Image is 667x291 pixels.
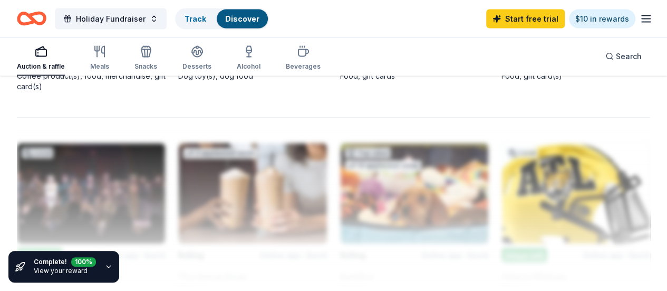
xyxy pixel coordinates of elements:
div: Desserts [182,62,211,71]
button: Alcohol [237,41,260,76]
button: TrackDiscover [175,8,269,30]
button: Beverages [286,41,321,76]
span: Search [616,50,642,63]
div: Beverages [286,62,321,71]
div: Auction & raffle [17,62,65,71]
button: Auction & raffle [17,41,65,76]
span: Holiday Fundraiser [76,13,146,25]
div: Food, gift cards [340,71,489,81]
div: Complete! [34,257,96,267]
div: Meals [90,62,109,71]
a: Track [185,14,206,23]
div: Alcohol [237,62,260,71]
a: Home [17,6,46,31]
button: Snacks [134,41,157,76]
div: Food, gift card(s) [501,71,650,81]
button: Meals [90,41,109,76]
div: Coffee product(s), food, merchandise, gift card(s) [17,71,166,92]
div: Dog toy(s), dog food [178,71,327,81]
a: Discover [225,14,259,23]
a: Start free trial [486,10,565,29]
div: Snacks [134,62,157,71]
div: 100 % [71,255,96,265]
a: $10 in rewards [569,10,635,29]
a: View your reward [34,267,88,275]
button: Desserts [182,41,211,76]
button: Search [597,46,650,67]
button: Holiday Fundraiser [55,8,167,30]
